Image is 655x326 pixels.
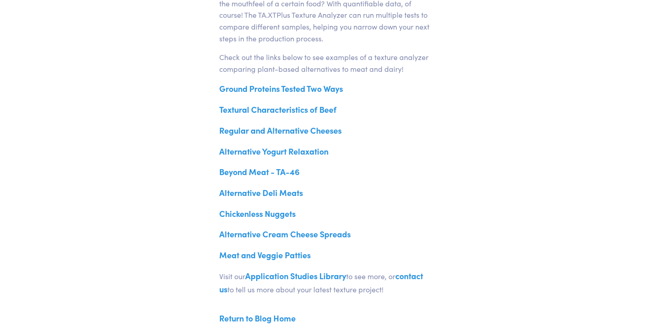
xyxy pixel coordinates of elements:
[219,125,342,136] a: Regular and Alternative Cheeses
[219,104,337,115] a: Textural Characteristics of Beef
[219,269,436,296] p: Visit our to see more, or to tell us more about your latest texture project!
[219,208,296,219] a: Chickenless Nuggets
[219,187,303,198] a: Alternative Deli Meats
[219,145,328,157] a: Alternative Yogurt Relaxation
[219,166,300,177] a: Beyond Meat - TA-46
[219,51,436,75] p: Check out the links below to see examples of a texture analyzer comparing plant-based alternative...
[219,312,296,324] a: Return to Blog Home
[219,249,311,261] a: Meat and Veggie Patties
[219,83,343,94] a: Ground Proteins Tested Two Ways
[219,228,351,240] a: Alternative Cream Cheese Spreads
[245,270,346,281] a: Application Studies Library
